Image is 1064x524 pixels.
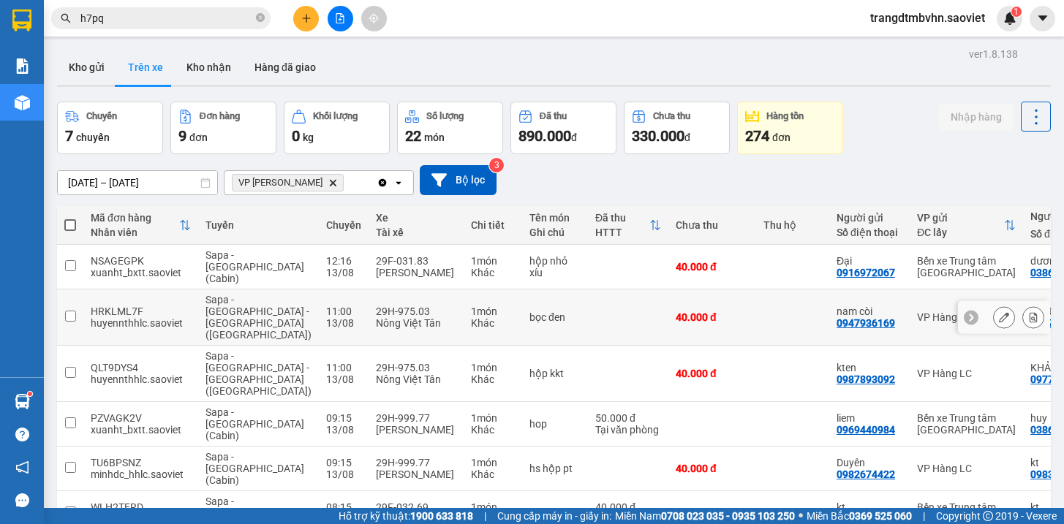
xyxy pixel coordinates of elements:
div: TU6BPSNZ [91,457,191,468]
img: solution-icon [15,58,30,74]
div: 29H-975.03 [376,305,456,317]
div: Nông Việt Tân [376,317,456,329]
span: 1 [1014,7,1019,17]
span: 330.000 [632,127,684,145]
span: món [424,132,445,143]
div: 1 món [471,305,515,317]
button: Kho nhận [175,50,243,85]
div: Khác [471,424,515,436]
button: Trên xe [116,50,175,85]
div: Sửa đơn hàng [993,306,1015,328]
div: 29H-999.77 [376,412,456,424]
span: Sapa - [GEOGRAPHIC_DATA] - [GEOGRAPHIC_DATA] ([GEOGRAPHIC_DATA]) [205,294,312,341]
span: Sapa - [GEOGRAPHIC_DATA] - [GEOGRAPHIC_DATA] ([GEOGRAPHIC_DATA]) [205,350,312,397]
div: Đã thu [595,212,649,224]
div: VP Hàng LC [917,311,1016,323]
div: 40.000 đ [676,261,749,273]
div: 0916972067 [837,267,895,278]
span: đơn [189,132,208,143]
button: aim [361,6,387,31]
div: VP Hàng LC [917,463,1016,474]
span: 7 [65,127,73,145]
button: plus [293,6,319,31]
div: ver 1.8.138 [969,46,1018,62]
div: ĐC lấy [917,227,1004,238]
div: xuanht_bxtt.saoviet [91,424,191,436]
span: trangdtmbvhn.saoviet [859,9,997,27]
span: đơn [772,132,791,143]
div: kten [837,362,902,373]
div: 11:00 [326,362,361,373]
div: 1 món [471,457,515,468]
div: QLT9DYS4 [91,362,191,373]
span: Sapa - [GEOGRAPHIC_DATA] (Cabin) [205,249,304,284]
span: notification [15,460,29,474]
div: Tên món [529,212,581,224]
div: tai [529,507,581,519]
div: Chuyến [86,111,117,121]
span: 22 [405,127,421,145]
div: 13/08 [326,317,361,329]
div: 13/08 [326,424,361,436]
div: 1 món [471,412,515,424]
span: plus [301,13,312,23]
div: Hàng tồn [766,111,804,121]
div: hop [529,418,581,430]
div: 1 món [471,501,515,513]
div: 29F-031.83 [376,255,456,267]
input: Select a date range. [58,171,217,194]
svg: open [393,177,404,189]
div: 0969440984 [837,424,895,436]
div: 09:15 [326,412,361,424]
div: Nhân viên [91,227,179,238]
span: 0 [292,127,300,145]
div: Khối lượng [313,111,358,121]
span: search [61,13,71,23]
span: copyright [983,511,993,521]
span: 274 [745,127,769,145]
div: liem [837,412,902,424]
span: question-circle [15,428,29,441]
div: Tài xế [376,227,456,238]
span: Sapa - [GEOGRAPHIC_DATA] (Cabin) [205,451,304,486]
div: 29H-999.77 [376,457,456,468]
div: HRKLML7F [91,305,191,317]
div: [PERSON_NAME] [376,424,456,436]
th: Toggle SortBy [910,206,1023,245]
span: VP Gia Lâm, close by backspace [232,174,344,191]
button: Số lượng22món [397,102,503,154]
div: Nông Việt Tân [376,373,456,385]
div: 13/08 [326,468,361,480]
span: ⚪️ [799,513,803,519]
div: 40.000 đ [595,501,661,513]
div: 13/08 [326,373,361,385]
div: 0947936169 [837,317,895,329]
th: Toggle SortBy [83,206,198,245]
div: Đơn hàng [200,111,240,121]
div: xuanht_bxtt.saoviet [91,267,191,278]
div: 11:00 [326,305,361,317]
span: VP Gia Lâm [238,177,322,189]
div: 50.000 đ [595,412,661,424]
div: Duyên [837,457,902,468]
th: Toggle SortBy [588,206,668,245]
span: Miền Bắc [807,508,912,524]
span: message [15,493,29,507]
svg: Clear all [377,177,388,189]
div: 0982674422 [837,468,895,480]
div: 29F-032.69 [376,501,456,513]
input: Tìm tên, số ĐT hoặc mã đơn [80,10,253,26]
div: Tại văn phòng [595,424,661,436]
div: 40.000 đ [676,311,749,323]
span: Miền Nam [615,508,795,524]
strong: 0369 525 060 [849,510,912,522]
div: Khác [471,468,515,480]
span: chuyến [76,132,110,143]
button: Khối lượng0kg [284,102,390,154]
div: 1 món [471,362,515,373]
button: Đơn hàng9đơn [170,102,276,154]
div: Người gửi [837,212,902,224]
span: close-circle [256,12,265,26]
div: bọc đen [529,311,581,323]
span: Sapa - [GEOGRAPHIC_DATA] (Cabin) [205,406,304,441]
